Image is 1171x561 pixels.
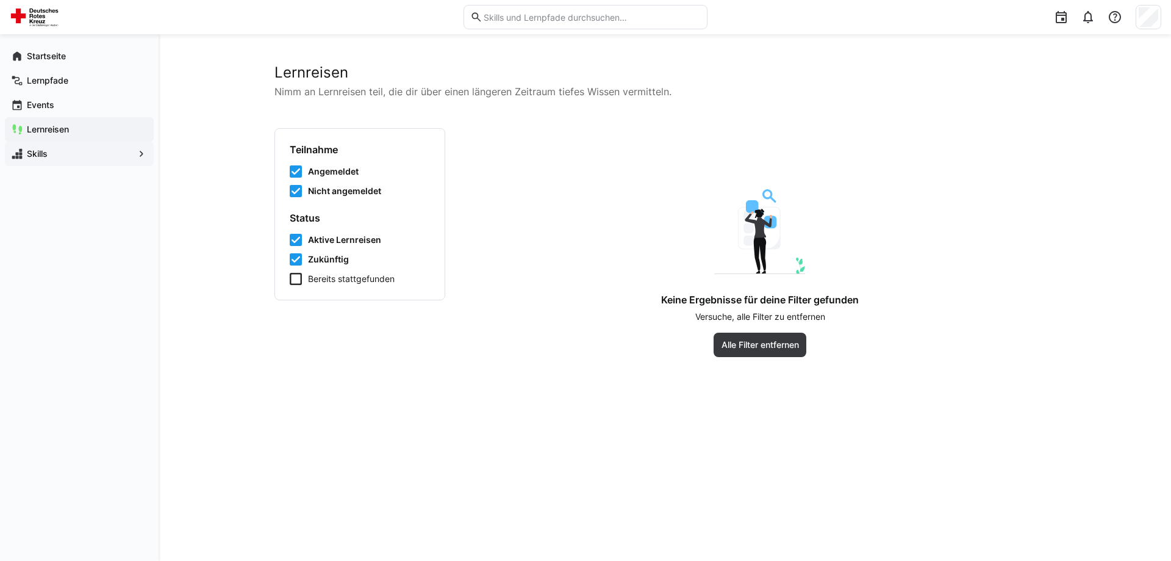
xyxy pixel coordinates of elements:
span: Aktive Lernreisen [308,234,381,246]
p: Nimm an Lernreisen teil, die dir über einen längeren Zeitraum tiefes Wissen vermitteln. [274,84,1055,99]
h4: Keine Ergebnisse für deine Filter gefunden [661,294,859,306]
span: Angemeldet [308,165,359,178]
h4: Status [290,212,430,224]
h4: Teilnahme [290,143,430,156]
p: Versuche, alle Filter zu entfernen [695,311,825,323]
button: Alle Filter entfernen [714,333,807,357]
span: Nicht angemeldet [308,185,381,197]
span: Zukünftig [308,253,349,266]
input: Skills und Lernpfade durchsuchen… [482,12,701,23]
h2: Lernreisen [274,63,1055,82]
span: Alle Filter entfernen [720,339,801,351]
span: Bereits stattgefunden [308,273,395,285]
